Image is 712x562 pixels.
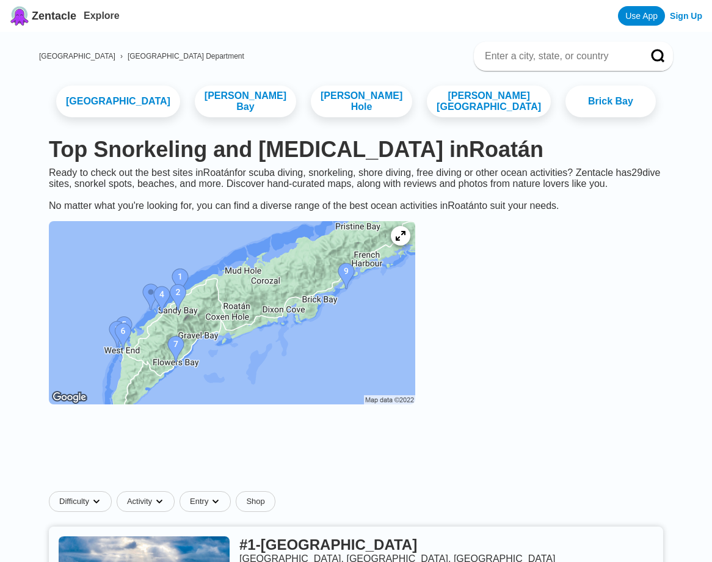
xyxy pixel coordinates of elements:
div: Ready to check out the best sites in Roatán for scuba diving, snorkeling, shore diving, free divi... [39,167,673,211]
span: Activity [127,497,152,506]
a: [GEOGRAPHIC_DATA] Department [128,52,244,60]
iframe: Advertisement [60,426,652,481]
a: [GEOGRAPHIC_DATA] [39,52,115,60]
a: [PERSON_NAME] Hole [311,86,412,117]
img: Zentacle logo [10,6,29,26]
a: [PERSON_NAME] Bay [195,86,296,117]
button: Activitydropdown caret [117,491,180,512]
a: [GEOGRAPHIC_DATA] [56,86,180,117]
a: [PERSON_NAME][GEOGRAPHIC_DATA] [427,86,551,117]
span: Zentacle [32,10,76,23]
span: Difficulty [59,497,89,506]
img: dropdown caret [211,497,220,506]
button: Entrydropdown caret [180,491,236,512]
a: Brick Bay [565,86,656,117]
img: Roatán dive site map [49,221,415,404]
span: › [120,52,123,60]
a: Zentacle logoZentacle [10,6,76,26]
a: Roatán dive site map [39,211,425,417]
input: Enter a city, state, or country [484,50,634,62]
img: dropdown caret [92,497,101,506]
img: dropdown caret [154,497,164,506]
a: Shop [236,491,275,512]
a: Use App [618,6,665,26]
h1: Top Snorkeling and [MEDICAL_DATA] in Roatán [49,137,663,162]
a: Explore [84,10,120,21]
a: Sign Up [670,11,702,21]
span: Entry [190,497,208,506]
button: Difficultydropdown caret [49,491,117,512]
